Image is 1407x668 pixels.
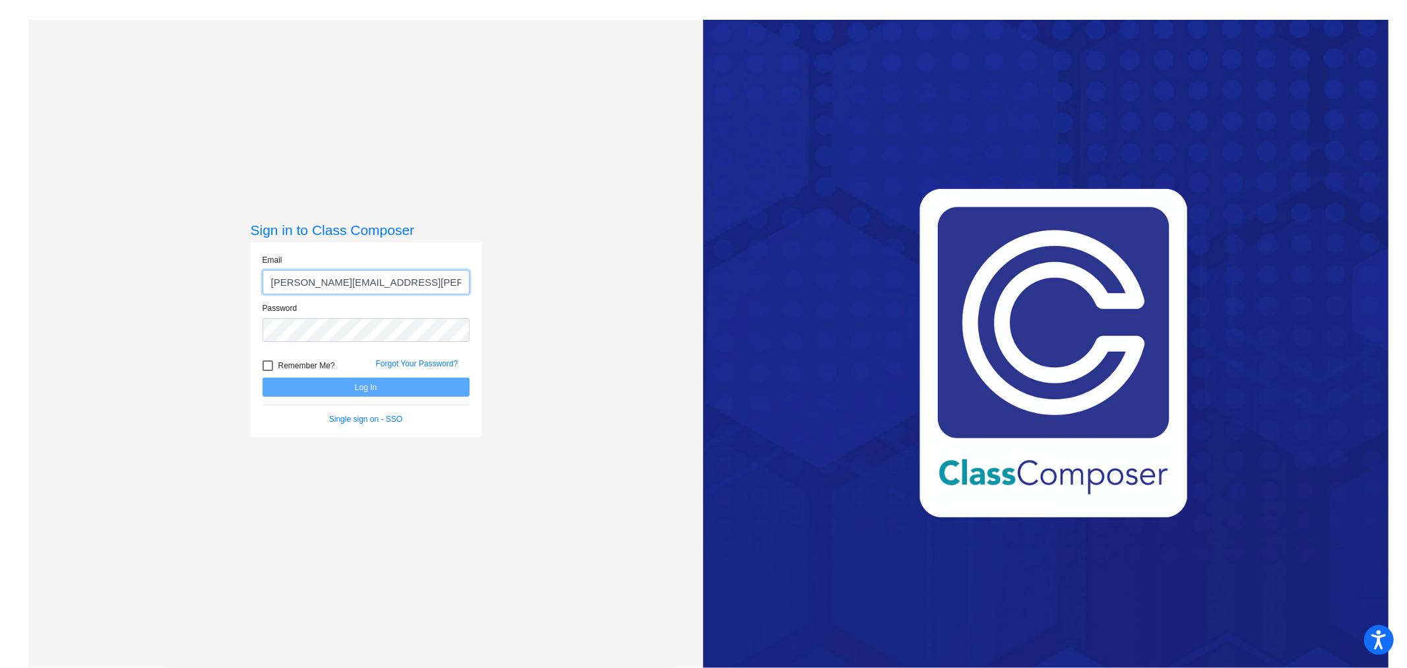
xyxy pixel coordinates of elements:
button: Log In [263,378,470,397]
h3: Sign in to Class Composer [251,222,482,238]
a: Forgot Your Password? [376,359,458,368]
a: Single sign on - SSO [329,415,402,424]
label: Password [263,302,297,314]
span: Remember Me? [278,358,335,374]
label: Email [263,254,282,266]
